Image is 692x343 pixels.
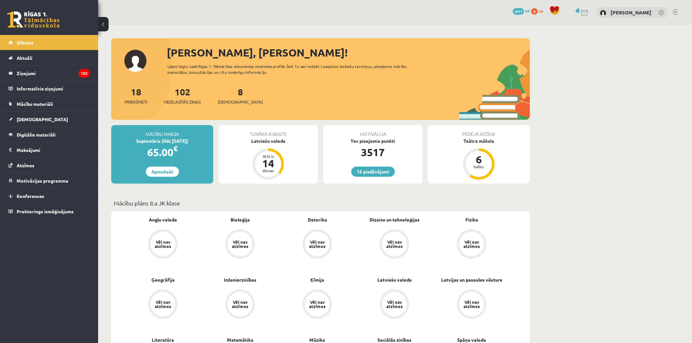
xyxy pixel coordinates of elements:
div: Motivācija [323,125,423,138]
a: Vēl nav atzīmes [356,229,433,260]
a: 102Neizlasītās ziņas [164,86,201,105]
a: Atzīmes [9,158,90,173]
div: Atlicis [258,154,278,158]
span: Neizlasītās ziņas [164,99,201,105]
span: Digitālie materiāli [17,132,56,138]
div: 3517 [323,144,423,160]
a: [PERSON_NAME] [611,9,651,16]
span: mP [525,8,530,13]
div: Vēl nav atzīmes [231,300,249,308]
div: Septembris (līdz [DATE]) [111,138,213,144]
img: Kārlis Bergs [600,10,606,16]
div: Teātra māksla [428,138,530,144]
span: 0 [531,8,538,15]
span: Priekšmeti [125,99,147,105]
a: Konferences [9,188,90,204]
div: [PERSON_NAME], [PERSON_NAME]! [167,45,530,60]
a: Vēl nav atzīmes [124,289,201,320]
a: Ziņojumi102 [9,66,90,81]
a: [DEMOGRAPHIC_DATA] [9,112,90,127]
a: Dizains un tehnoloģijas [370,216,420,223]
div: Tev pieejamie punkti [323,138,423,144]
legend: Ziņojumi [17,66,90,81]
a: 15 piedāvājumi [351,167,395,177]
div: Vēl nav atzīmes [154,240,172,248]
div: Tuvākā ieskaite [218,125,318,138]
a: Latviešu valoda Atlicis 14 dienas [218,138,318,181]
a: Latvijas un pasaules vēsture [441,276,502,283]
a: Maksājumi [9,142,90,157]
div: Vēl nav atzīmes [231,240,249,248]
a: Vēl nav atzīmes [433,289,510,320]
div: Vēl nav atzīmes [385,300,404,308]
span: Proktoringa izmēģinājums [17,208,74,214]
a: Teātra māksla 6 balles [428,138,530,181]
p: Mācību plāns 8.a JK klase [114,199,527,207]
div: Latviešu valoda [218,138,318,144]
span: Sākums [17,40,33,45]
a: Datorika [308,216,327,223]
div: Laipni lūgts savā Rīgas 1. Tālmācības vidusskolas skolnieka profilā. Šeit Tu vari redzēt tuvojošo... [167,63,419,75]
a: Proktoringa izmēģinājums [9,204,90,219]
div: Vēl nav atzīmes [385,240,404,248]
div: Vēl nav atzīmes [308,240,326,248]
div: Vēl nav atzīmes [154,300,172,308]
a: Inženierzinības [224,276,256,283]
a: Vēl nav atzīmes [433,229,510,260]
a: Rīgas 1. Tālmācības vidusskola [7,11,60,28]
a: Sākums [9,35,90,50]
a: Latviešu valoda [377,276,412,283]
span: Motivācijas programma [17,178,68,184]
legend: Informatīvie ziņojumi [17,81,90,96]
a: Angļu valoda [149,216,177,223]
a: Vēl nav atzīmes [124,229,201,260]
a: Vēl nav atzīmes [279,289,356,320]
a: 8[DEMOGRAPHIC_DATA] [218,86,263,105]
div: Vēl nav atzīmes [462,240,481,248]
legend: Maksājumi [17,142,90,157]
a: Apmaksāt [146,167,179,177]
span: Konferences [17,193,44,199]
a: Fizika [465,216,478,223]
span: [DEMOGRAPHIC_DATA] [17,116,68,122]
span: 3517 [513,8,524,15]
div: Vēl nav atzīmes [462,300,481,308]
div: Pēdējā atzīme [428,125,530,138]
a: Aktuāli [9,50,90,65]
span: € [173,144,178,153]
a: Digitālie materiāli [9,127,90,142]
div: 6 [469,154,489,165]
span: [DEMOGRAPHIC_DATA] [218,99,263,105]
a: 18Priekšmeti [125,86,147,105]
i: 102 [78,69,90,78]
a: 0 xp [531,8,546,13]
a: Vēl nav atzīmes [279,229,356,260]
div: Vēl nav atzīmes [308,300,326,308]
div: balles [469,165,489,169]
span: Mācību materiāli [17,101,53,107]
a: Bioloģija [231,216,250,223]
a: Motivācijas programma [9,173,90,188]
a: Vēl nav atzīmes [356,289,433,320]
span: Atzīmes [17,162,34,168]
span: Aktuāli [17,55,32,61]
a: Vēl nav atzīmes [201,229,279,260]
div: dienas [258,169,278,172]
div: 14 [258,158,278,169]
a: Vēl nav atzīmes [201,289,279,320]
a: Ģeogrāfija [151,276,175,283]
a: 3517 mP [513,8,530,13]
div: 65.00 [111,144,213,160]
div: Mācību maksa [111,125,213,138]
a: Informatīvie ziņojumi [9,81,90,96]
a: Mācību materiāli [9,96,90,111]
span: xp [539,8,543,13]
a: Ķīmija [310,276,324,283]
